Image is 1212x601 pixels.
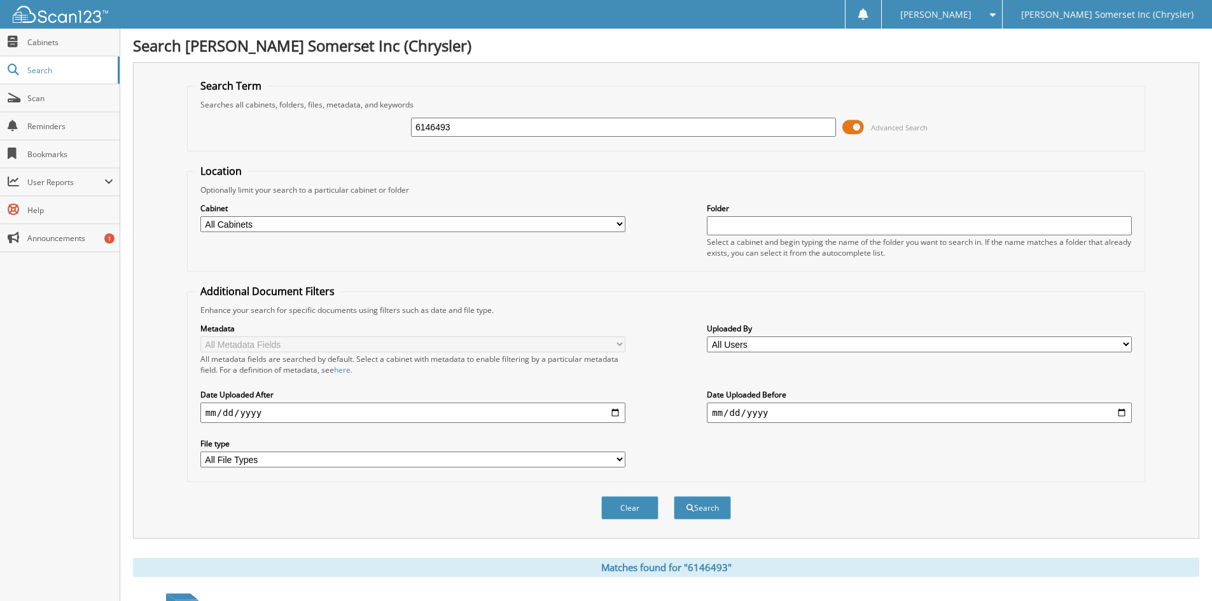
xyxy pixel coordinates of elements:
span: Announcements [27,233,113,244]
span: Bookmarks [27,149,113,160]
label: File type [200,438,625,449]
label: Cabinet [200,203,625,214]
div: Matches found for "6146493" [133,558,1199,577]
span: [PERSON_NAME] Somerset Inc (Chrysler) [1021,11,1194,18]
legend: Search Term [194,79,268,93]
div: Searches all cabinets, folders, files, metadata, and keywords [194,99,1138,110]
legend: Location [194,164,248,178]
legend: Additional Document Filters [194,284,341,298]
span: [PERSON_NAME] [900,11,972,18]
span: Advanced Search [871,123,928,132]
label: Metadata [200,323,625,334]
label: Uploaded By [707,323,1132,334]
span: User Reports [27,177,104,188]
input: end [707,403,1132,423]
h1: Search [PERSON_NAME] Somerset Inc (Chrysler) [133,35,1199,56]
img: scan123-logo-white.svg [13,6,108,23]
input: start [200,403,625,423]
label: Folder [707,203,1132,214]
button: Clear [601,496,658,520]
span: Search [27,65,111,76]
label: Date Uploaded After [200,389,625,400]
span: Reminders [27,121,113,132]
a: here [334,364,351,375]
span: Scan [27,93,113,104]
span: Help [27,205,113,216]
div: Optionally limit your search to a particular cabinet or folder [194,184,1138,195]
div: 1 [104,233,115,244]
span: Cabinets [27,37,113,48]
div: All metadata fields are searched by default. Select a cabinet with metadata to enable filtering b... [200,354,625,375]
div: Enhance your search for specific documents using filters such as date and file type. [194,305,1138,315]
div: Select a cabinet and begin typing the name of the folder you want to search in. If the name match... [707,237,1132,258]
button: Search [674,496,731,520]
label: Date Uploaded Before [707,389,1132,400]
